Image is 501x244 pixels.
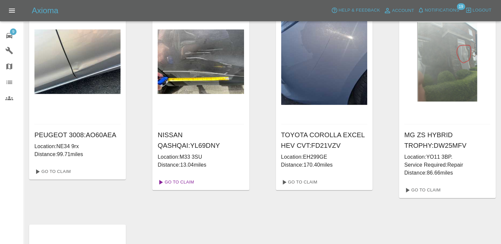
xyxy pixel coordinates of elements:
span: Logout [473,7,491,14]
button: Help & Feedback [329,5,381,16]
p: Location: EH299GE [281,153,367,161]
span: Account [392,7,414,15]
button: Notifications [416,5,461,16]
p: Distance: 99.71 miles [34,150,121,158]
p: Distance: 13.04 miles [158,161,244,169]
span: Help & Feedback [338,7,380,14]
span: 19 [457,3,465,10]
h6: TOYOTA COROLLA EXCEL HEV CVT : FD21VZV [281,130,367,151]
a: Go To Claim [278,177,319,187]
p: Location: M33 3SU [158,153,244,161]
p: Location: NE34 9rx [34,142,121,150]
span: Notifications [425,7,459,14]
p: Service Required: Repair [404,161,490,169]
h5: Axioma [32,5,58,16]
h6: PEUGEOT 3008 : AO60AEA [34,130,121,140]
a: Go To Claim [402,185,442,195]
p: Distance: 170.40 miles [281,161,367,169]
button: Open drawer [4,3,20,19]
span: 9 [10,28,17,35]
h6: NISSAN QASHQAI : YL69DNY [158,130,244,151]
a: Go To Claim [32,166,73,177]
button: Logout [464,5,493,16]
a: Go To Claim [155,177,196,187]
h6: MG ZS HYBRID TROPHY : DW25MFV [404,130,490,151]
p: Distance: 86.66 miles [404,169,490,177]
p: Location: YO11 3BP. [404,153,490,161]
a: Account [382,5,416,16]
